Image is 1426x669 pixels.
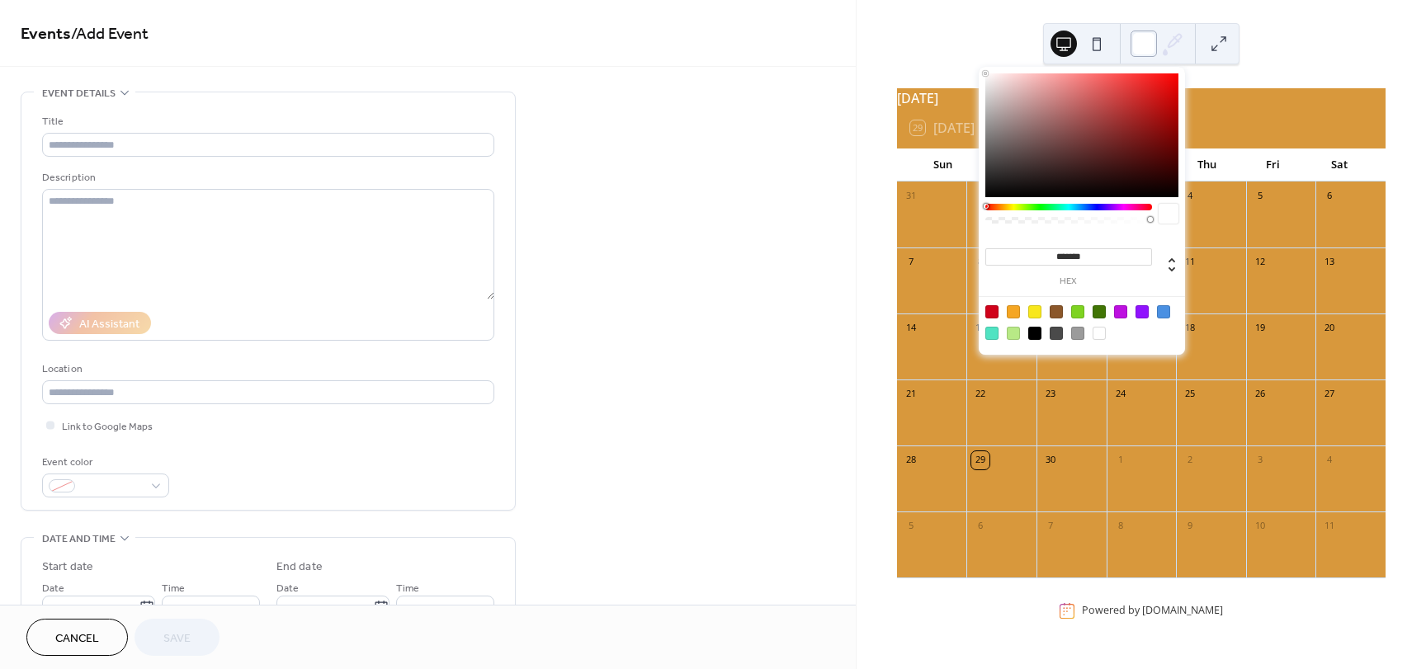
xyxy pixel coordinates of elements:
div: 13 [1320,253,1339,271]
div: 1 [1112,451,1130,469]
div: #F5A623 [1007,305,1020,318]
div: #9013FE [1136,305,1149,318]
div: #9B9B9B [1071,327,1084,340]
div: 21 [902,385,920,403]
div: 23 [1041,385,1060,403]
div: 18 [1181,319,1199,337]
div: 28 [902,451,920,469]
div: 25 [1181,385,1199,403]
div: 14 [902,319,920,337]
div: Thu [1174,148,1240,181]
div: Sun [910,148,976,181]
div: 27 [1320,385,1339,403]
div: #BD10E0 [1114,305,1127,318]
div: 24 [1112,385,1130,403]
div: Title [42,113,491,130]
div: Location [42,360,491,378]
div: 9 [1181,517,1199,535]
div: 5 [1251,187,1269,205]
div: 11 [1181,253,1199,271]
span: Time [162,580,185,597]
div: 19 [1251,319,1269,337]
div: 7 [902,253,920,271]
span: Date and time [42,530,116,548]
div: 1 [971,187,989,205]
span: Date [42,580,64,597]
div: #417505 [1093,305,1106,318]
div: Start date [42,558,93,576]
div: 31 [902,187,920,205]
div: #000000 [1028,327,1041,340]
span: Cancel [55,630,99,648]
span: Time [396,580,419,597]
div: 15 [971,319,989,337]
div: 5 [902,517,920,535]
a: [DOMAIN_NAME] [1142,603,1223,617]
div: 8 [1112,517,1130,535]
div: #50E3C2 [985,327,999,340]
span: Event details [42,85,116,102]
div: 20 [1320,319,1339,337]
div: #FFFFFF [1093,327,1106,340]
div: 6 [971,517,989,535]
div: Description [42,169,491,186]
div: 2 [1181,451,1199,469]
div: #4A90E2 [1157,305,1170,318]
div: 7 [1041,517,1060,535]
div: #7ED321 [1071,305,1084,318]
div: 26 [1251,385,1269,403]
div: 6 [1320,187,1339,205]
span: / Add Event [71,18,149,50]
div: Event color [42,454,166,471]
div: 30 [1041,451,1060,469]
div: 10 [1251,517,1269,535]
div: End date [276,558,323,576]
a: Events [21,18,71,50]
div: 4 [1181,187,1199,205]
div: 3 [1251,451,1269,469]
div: 8 [971,253,989,271]
div: #B8E986 [1007,327,1020,340]
label: hex [985,277,1152,286]
div: Powered by [1082,603,1223,617]
div: 4 [1320,451,1339,469]
span: Date [276,580,299,597]
div: #8B572A [1050,305,1063,318]
div: 11 [1320,517,1339,535]
div: [DATE] [897,88,1386,108]
div: Fri [1240,148,1306,181]
div: #F8E71C [1028,305,1041,318]
div: Sat [1306,148,1372,181]
div: #D0021B [985,305,999,318]
div: 12 [1251,253,1269,271]
button: Cancel [26,619,128,656]
div: Mon [976,148,1042,181]
div: 29 [971,451,989,469]
div: 22 [971,385,989,403]
span: Link to Google Maps [62,418,153,436]
div: #4A4A4A [1050,327,1063,340]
